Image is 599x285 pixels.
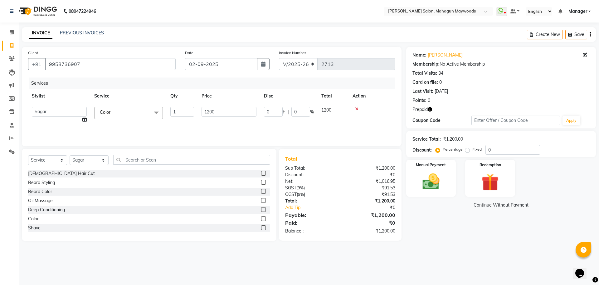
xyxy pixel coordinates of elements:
[412,117,471,124] div: Coupon Code
[69,2,96,20] b: 08047224946
[412,79,438,86] div: Card on file:
[28,188,52,195] div: Beard Color
[283,109,285,115] span: F
[298,192,304,197] span: 9%
[412,52,426,58] div: Name:
[350,204,400,211] div: ₹0
[340,211,400,219] div: ₹1,200.00
[527,30,563,39] button: Create New
[340,198,400,204] div: ₹1,200.00
[113,155,270,165] input: Search or Scan
[29,77,400,89] div: Services
[45,58,176,70] input: Search by Name/Mobile/Email/Code
[260,89,318,103] th: Disc
[471,116,560,125] input: Enter Offer / Coupon Code
[16,2,59,20] img: logo
[28,207,65,213] div: Deep Conditioning
[167,89,198,103] th: Qty
[280,178,340,185] div: Net:
[568,8,587,15] span: Manager
[472,147,482,152] label: Fixed
[443,136,463,142] div: ₹1,200.00
[280,165,340,172] div: Sub Total:
[340,228,400,234] div: ₹1,200.00
[28,89,90,103] th: Stylist
[285,156,299,162] span: Total
[198,89,260,103] th: Price
[435,88,448,95] div: [DATE]
[340,219,400,227] div: ₹0
[321,107,331,113] span: 1200
[417,172,445,192] img: _cash.svg
[340,165,400,172] div: ₹1,200.00
[480,162,501,168] label: Redemption
[280,228,340,234] div: Balance :
[28,179,55,186] div: Beard Styling
[310,109,314,115] span: %
[28,50,38,56] label: Client
[280,198,340,204] div: Total:
[438,70,443,77] div: 34
[318,89,349,103] th: Total
[90,89,167,103] th: Service
[565,30,587,39] button: Save
[412,97,426,104] div: Points:
[412,147,432,153] div: Discount:
[340,191,400,198] div: ₹91.53
[28,216,39,222] div: Color
[280,191,340,198] div: ( )
[28,170,95,177] div: [DEMOGRAPHIC_DATA] Hair Cut
[100,109,110,115] span: Color
[285,185,296,191] span: SGST
[412,88,433,95] div: Last Visit:
[280,211,340,219] div: Payable:
[110,109,113,115] a: x
[29,27,52,39] a: INVOICE
[298,185,304,190] span: 9%
[428,52,463,58] a: [PERSON_NAME]
[428,97,430,104] div: 0
[407,202,595,208] a: Continue Without Payment
[412,61,440,67] div: Membership:
[288,109,289,115] span: |
[476,172,504,193] img: _gift.svg
[280,172,340,178] div: Discount:
[562,116,580,125] button: Apply
[416,162,446,168] label: Manual Payment
[439,79,442,86] div: 0
[340,178,400,185] div: ₹1,016.95
[28,225,41,231] div: Shave
[285,192,297,197] span: CGST
[573,260,593,279] iframe: chat widget
[60,30,104,36] a: PREVIOUS INVOICES
[412,106,428,113] span: Prepaid
[340,185,400,191] div: ₹91.53
[349,89,395,103] th: Action
[412,136,441,142] div: Service Total:
[412,61,590,67] div: No Active Membership
[340,172,400,178] div: ₹0
[412,70,437,77] div: Total Visits:
[28,197,53,204] div: Oil Massage
[280,219,340,227] div: Paid:
[280,204,350,211] a: Add Tip
[443,147,463,152] label: Percentage
[279,50,306,56] label: Invoice Number
[28,58,46,70] button: +91
[185,50,193,56] label: Date
[280,185,340,191] div: ( )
